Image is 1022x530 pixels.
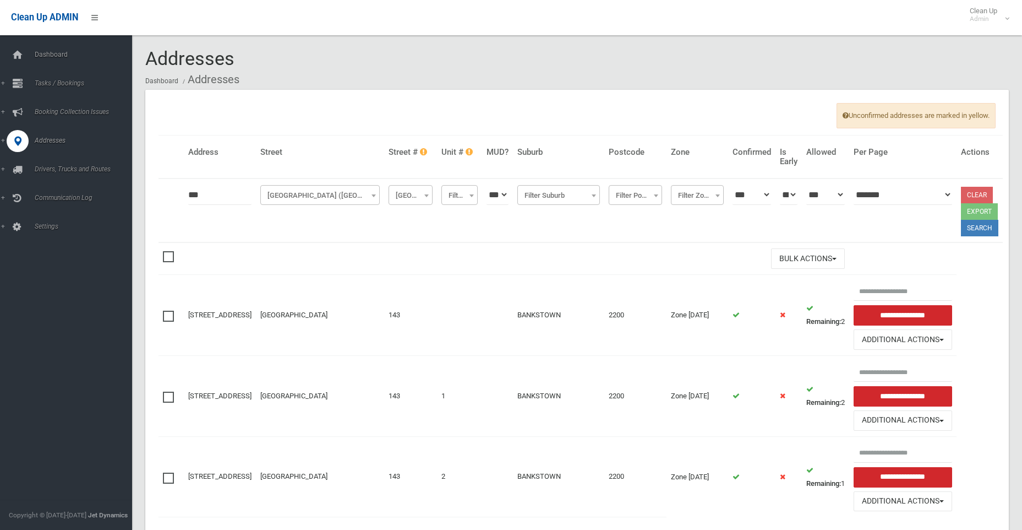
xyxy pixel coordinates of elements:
button: Bulk Actions [771,248,845,269]
small: Admin [970,15,997,23]
span: Northam Avenue (BANKSTOWN) [260,185,380,205]
span: Tasks / Bookings [31,79,140,87]
h4: Address [188,148,252,157]
td: 143 [384,275,437,356]
button: Additional Actions [854,491,952,512]
td: 2 [437,436,482,517]
span: Addresses [31,137,140,144]
a: [STREET_ADDRESS] [188,311,252,319]
td: BANKSTOWN [513,436,604,517]
td: 2 [802,275,849,356]
h4: Is Early [780,148,797,166]
span: Dashboard [31,51,140,58]
span: Filter Zone [671,185,724,205]
span: Filter Postcode [609,185,662,205]
a: [STREET_ADDRESS] [188,472,252,480]
h4: Confirmed [733,148,771,157]
h4: Actions [961,148,998,157]
h4: Allowed [806,148,845,157]
span: Filter Unit # [444,188,475,203]
strong: Remaining: [806,317,841,326]
td: 2200 [604,436,666,517]
span: Unconfirmed addresses are marked in yellow. [837,103,996,128]
td: [GEOGRAPHIC_DATA] [256,436,384,517]
span: Addresses [145,47,234,69]
strong: Jet Dynamics [88,511,128,519]
span: Booking Collection Issues [31,108,140,116]
span: Filter Suburb [517,185,600,205]
td: 2200 [604,275,666,356]
h4: Postcode [609,148,662,157]
button: Additional Actions [854,410,952,431]
span: Filter Postcode [611,188,659,203]
span: Drivers, Trucks and Routes [31,165,140,173]
button: Search [961,220,998,236]
a: Clear [961,187,993,203]
a: Dashboard [145,77,178,85]
td: 1 [437,356,482,437]
td: 2 [802,356,849,437]
h4: Street # [389,148,433,157]
td: Zone [DATE] [666,356,728,437]
span: Filter Suburb [520,188,597,203]
td: BANKSTOWN [513,275,604,356]
td: [GEOGRAPHIC_DATA] [256,275,384,356]
td: 143 [384,356,437,437]
h4: Suburb [517,148,600,157]
button: Export [961,203,998,220]
td: 143 [384,436,437,517]
button: Additional Actions [854,329,952,350]
span: Clean Up ADMIN [11,12,78,23]
li: Addresses [180,69,239,90]
span: Filter Unit # [441,185,478,205]
h4: Zone [671,148,724,157]
td: Zone [DATE] [666,436,728,517]
strong: Remaining: [806,479,841,488]
a: [STREET_ADDRESS] [188,392,252,400]
td: BANKSTOWN [513,356,604,437]
span: Filter Street # [389,185,433,205]
td: [GEOGRAPHIC_DATA] [256,356,384,437]
span: Filter Zone [674,188,721,203]
span: Filter Street # [391,188,430,203]
h4: Unit # [441,148,478,157]
span: Copyright © [DATE]-[DATE] [9,511,86,519]
h4: MUD? [487,148,509,157]
span: Clean Up [964,7,1008,23]
span: Settings [31,223,140,230]
h4: Street [260,148,380,157]
strong: Remaining: [806,398,841,407]
span: Communication Log [31,194,140,202]
td: 1 [802,436,849,517]
h4: Per Page [854,148,952,157]
td: 2200 [604,356,666,437]
span: Northam Avenue (BANKSTOWN) [263,188,377,203]
td: Zone [DATE] [666,275,728,356]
